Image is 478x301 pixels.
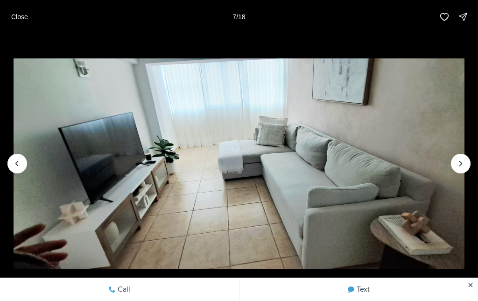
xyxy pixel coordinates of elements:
[232,13,245,21] p: 7 / 18
[11,13,28,21] p: Close
[451,154,471,173] button: Next slide
[7,154,27,173] button: Previous slide
[6,7,34,26] button: Close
